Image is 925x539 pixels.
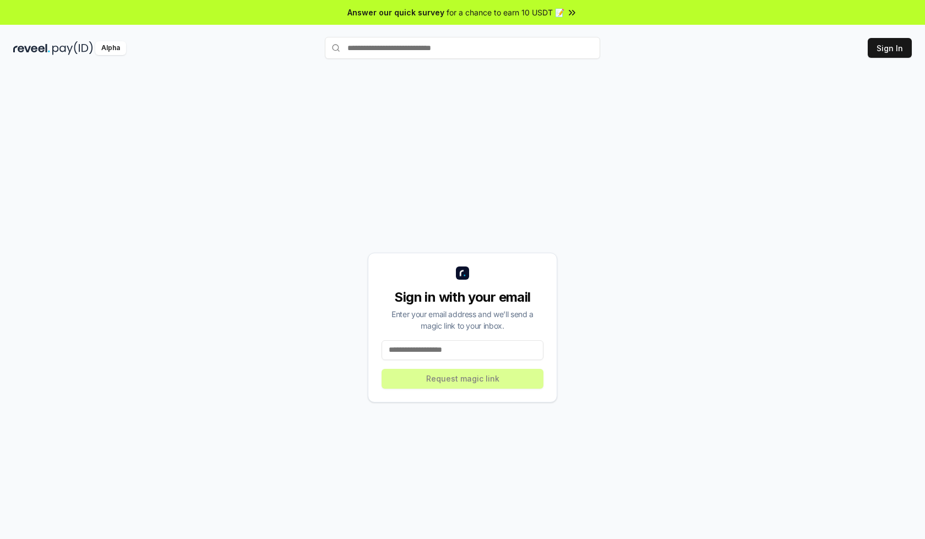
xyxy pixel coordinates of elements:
[382,308,543,331] div: Enter your email address and we’ll send a magic link to your inbox.
[456,266,469,280] img: logo_small
[347,7,444,18] span: Answer our quick survey
[52,41,93,55] img: pay_id
[868,38,912,58] button: Sign In
[13,41,50,55] img: reveel_dark
[447,7,564,18] span: for a chance to earn 10 USDT 📝
[382,288,543,306] div: Sign in with your email
[95,41,126,55] div: Alpha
